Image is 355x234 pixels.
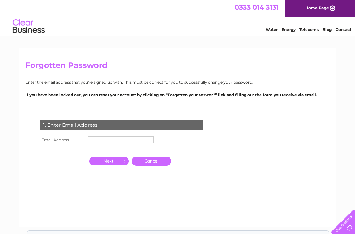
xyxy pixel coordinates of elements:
[40,120,203,130] div: 1. Enter Email Address
[12,17,45,36] img: logo.png
[299,27,319,32] a: Telecoms
[26,79,329,85] p: Enter the email address that you're signed up with. This must be correct for you to successfully ...
[282,27,296,32] a: Energy
[26,92,329,98] p: If you have been locked out, you can reset your account by clicking on “Forgotten your answer?” l...
[38,135,86,145] th: Email Address
[235,3,279,11] a: 0333 014 3131
[27,4,329,31] div: Clear Business is a trading name of Verastar Limited (registered in [GEOGRAPHIC_DATA] No. 3667643...
[26,61,329,73] h2: Forgotten Password
[336,27,351,32] a: Contact
[132,157,171,166] a: Cancel
[322,27,332,32] a: Blog
[266,27,278,32] a: Water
